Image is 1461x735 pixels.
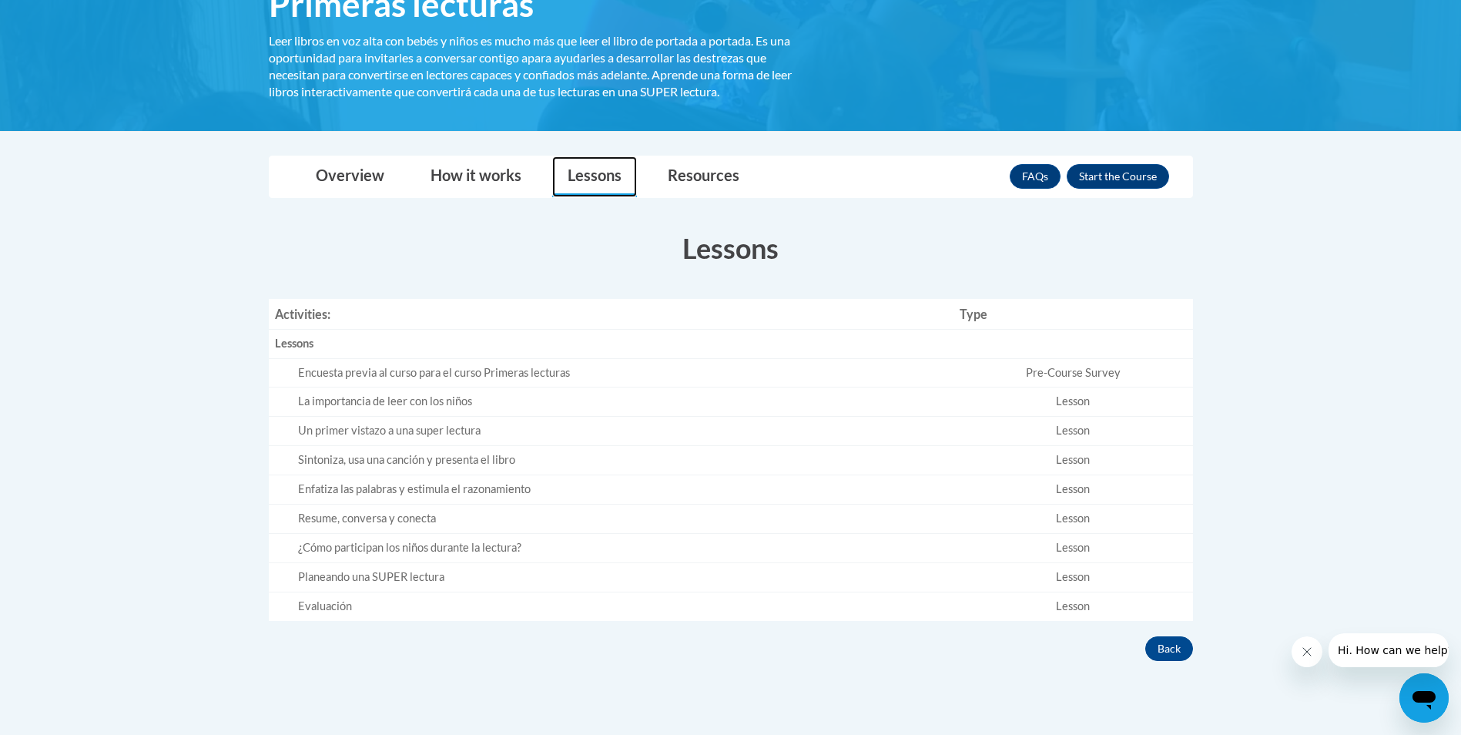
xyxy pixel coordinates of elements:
td: Pre-Course Survey [953,358,1192,388]
td: Lesson [953,475,1192,505]
div: Enfatiza las palabras y estimula el razonamiento [298,482,948,498]
td: Lesson [953,505,1192,534]
div: Sintoniza, usa una canción y presenta el libro [298,452,948,468]
div: Un primer vistazo a una super lectura [298,423,948,439]
th: Activities: [269,299,954,330]
a: Overview [300,156,400,197]
td: Lesson [953,417,1192,446]
h3: Lessons [269,229,1193,267]
a: FAQs [1010,164,1061,189]
iframe: Button to launch messaging window [1399,673,1449,723]
span: Hi. How can we help? [9,11,125,23]
div: La importancia de leer con los niños [298,394,948,410]
div: Resume, conversa y conecta [298,511,948,527]
a: How it works [415,156,537,197]
a: Lessons [552,156,637,197]
button: Enroll [1067,164,1169,189]
iframe: Close message [1292,636,1322,667]
div: Leer libros en voz alta con bebés y niños es mucho más que leer el libro de portada a portada. Es... [269,32,800,100]
a: Resources [652,156,755,197]
td: Lesson [953,446,1192,475]
td: Lesson [953,534,1192,563]
div: ¿Cómo participan los niños durante la lectura? [298,540,948,556]
div: Encuesta previa al curso para el curso Primeras lecturas [298,365,948,381]
div: Planeando una SUPER lectura [298,569,948,586]
td: Lesson [953,563,1192,592]
div: Evaluación [298,599,948,615]
th: Type [953,299,1192,330]
td: Lesson [953,592,1192,621]
td: Lesson [953,388,1192,417]
div: Lessons [275,336,948,352]
iframe: Message from company [1329,633,1449,667]
button: Back [1145,636,1193,661]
